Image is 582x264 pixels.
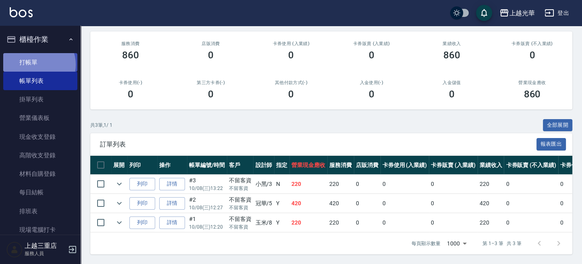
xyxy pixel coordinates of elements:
[274,175,289,194] td: N
[90,122,112,129] p: 共 3 筆, 1 / 1
[187,175,227,194] td: #3
[369,89,374,100] h3: 0
[412,240,441,247] p: 每頁顯示數量
[229,204,252,211] p: 不留客資
[502,80,563,85] h2: 營業現金應收
[3,72,77,90] a: 帳單列表
[536,138,566,151] button: 報表匯出
[536,140,566,148] a: 報表匯出
[289,156,327,175] th: 營業現金應收
[253,194,274,213] td: 冠華 /5
[354,213,380,232] td: 0
[3,109,77,127] a: 營業儀表板
[3,53,77,72] a: 打帳單
[129,178,155,190] button: 列印
[157,156,187,175] th: 操作
[444,233,470,254] div: 1000
[189,223,225,231] p: 10/08 (三) 12:20
[229,176,252,185] div: 不留客資
[429,213,478,232] td: 0
[100,41,161,46] h3: 服務消費
[274,213,289,232] td: Y
[129,217,155,229] button: 列印
[127,156,157,175] th: 列印
[159,217,185,229] a: 詳情
[159,178,185,190] a: 詳情
[113,197,125,209] button: expand row
[208,89,214,100] h3: 0
[327,194,354,213] td: 420
[327,213,354,232] td: 220
[274,194,289,213] td: Y
[478,213,504,232] td: 220
[380,175,429,194] td: 0
[10,7,33,17] img: Logo
[274,156,289,175] th: 指定
[187,213,227,232] td: #1
[111,156,127,175] th: 展開
[354,156,380,175] th: 店販消費
[3,146,77,165] a: 高階收支登錄
[113,178,125,190] button: expand row
[253,213,274,232] td: 玉米 /8
[476,5,492,21] button: save
[429,175,478,194] td: 0
[529,49,535,61] h3: 0
[189,204,225,211] p: 10/08 (三) 12:27
[3,202,77,221] a: 排班表
[229,196,252,204] div: 不留客資
[3,165,77,183] a: 材料自購登錄
[180,41,241,46] h2: 店販消費
[229,223,252,231] p: 不留客資
[289,175,327,194] td: 220
[504,194,558,213] td: 0
[6,241,23,258] img: Person
[208,49,214,61] h3: 0
[524,89,540,100] h3: 860
[341,80,402,85] h2: 入金使用(-)
[229,185,252,192] p: 不留客資
[496,5,538,21] button: 上越光華
[504,175,558,194] td: 0
[341,41,402,46] h2: 卡券販賣 (入業績)
[369,49,374,61] h3: 0
[229,215,252,223] div: 不留客資
[482,240,522,247] p: 第 1–3 筆 共 3 筆
[429,156,478,175] th: 卡券販賣 (入業績)
[380,156,429,175] th: 卡券使用 (入業績)
[25,250,66,257] p: 服務人員
[180,80,241,85] h2: 第三方卡券(-)
[253,156,274,175] th: 設計師
[227,156,254,175] th: 客戶
[504,213,558,232] td: 0
[288,89,294,100] h3: 0
[122,49,139,61] h3: 860
[509,8,535,18] div: 上越光華
[421,41,482,46] h2: 業績收入
[187,156,227,175] th: 帳單編號/時間
[3,29,77,50] button: 櫃檯作業
[478,175,504,194] td: 220
[3,128,77,146] a: 現金收支登錄
[3,221,77,239] a: 現場電腦打卡
[443,49,460,61] h3: 860
[261,80,322,85] h2: 其他付款方式(-)
[541,6,572,21] button: 登出
[189,185,225,192] p: 10/08 (三) 13:22
[113,217,125,229] button: expand row
[327,175,354,194] td: 220
[25,242,66,250] h5: 上越三重店
[128,89,133,100] h3: 0
[261,41,322,46] h2: 卡券使用 (入業績)
[159,197,185,210] a: 詳情
[504,156,558,175] th: 卡券販賣 (不入業績)
[3,90,77,109] a: 掛單列表
[502,41,563,46] h2: 卡券販賣 (不入業績)
[288,49,294,61] h3: 0
[478,194,504,213] td: 420
[3,183,77,202] a: 每日結帳
[187,194,227,213] td: #2
[253,175,274,194] td: 小黑 /3
[100,80,161,85] h2: 卡券使用(-)
[380,194,429,213] td: 0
